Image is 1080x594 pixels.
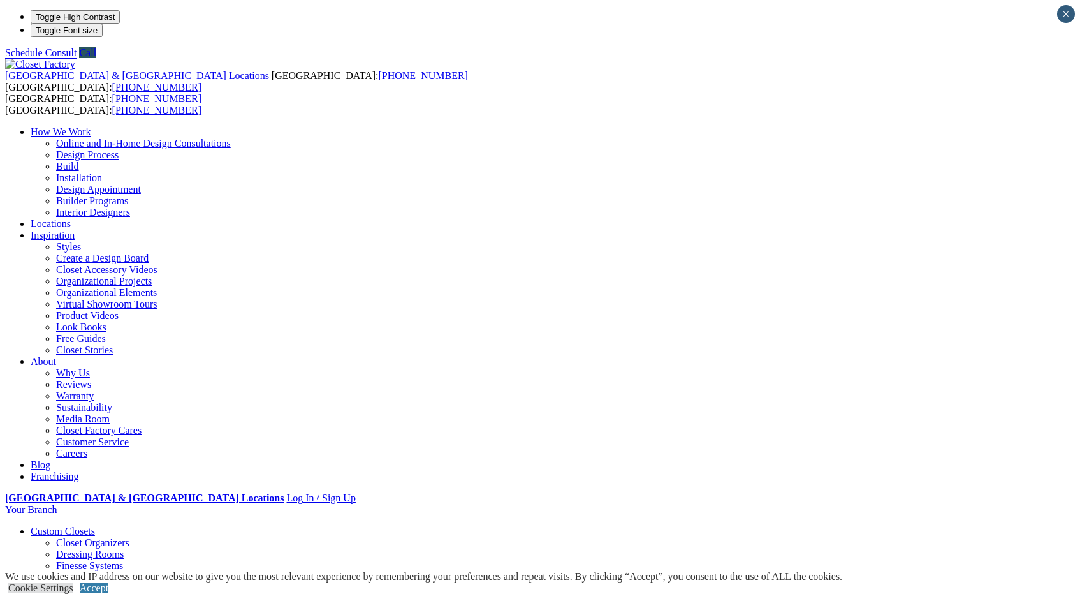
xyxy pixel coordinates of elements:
[31,471,79,482] a: Franchising
[56,195,128,206] a: Builder Programs
[31,126,91,137] a: How We Work
[56,448,87,459] a: Careers
[112,82,201,93] a: [PHONE_NUMBER]
[5,493,284,503] a: [GEOGRAPHIC_DATA] & [GEOGRAPHIC_DATA] Locations
[56,436,129,447] a: Customer Service
[56,149,119,160] a: Design Process
[31,526,95,537] a: Custom Closets
[56,287,157,298] a: Organizational Elements
[56,161,79,172] a: Build
[56,549,124,560] a: Dressing Rooms
[112,105,201,115] a: [PHONE_NUMBER]
[56,413,110,424] a: Media Room
[5,59,75,70] img: Closet Factory
[31,230,75,241] a: Inspiration
[8,583,73,593] a: Cookie Settings
[5,70,468,93] span: [GEOGRAPHIC_DATA]: [GEOGRAPHIC_DATA]:
[56,172,102,183] a: Installation
[31,24,103,37] button: Toggle Font size
[5,70,269,81] span: [GEOGRAPHIC_DATA] & [GEOGRAPHIC_DATA] Locations
[56,138,231,149] a: Online and In-Home Design Consultations
[56,368,90,378] a: Why Us
[5,70,272,81] a: [GEOGRAPHIC_DATA] & [GEOGRAPHIC_DATA] Locations
[56,299,157,309] a: Virtual Showroom Tours
[56,345,113,355] a: Closet Stories
[286,493,355,503] a: Log In / Sign Up
[56,184,141,195] a: Design Appointment
[5,571,842,583] div: We use cookies and IP address on our website to give you the most relevant experience by remember...
[378,70,467,81] a: [PHONE_NUMBER]
[5,93,201,115] span: [GEOGRAPHIC_DATA]: [GEOGRAPHIC_DATA]:
[36,26,98,35] span: Toggle Font size
[31,10,120,24] button: Toggle High Contrast
[56,207,130,218] a: Interior Designers
[1057,5,1075,23] button: Close
[56,276,152,286] a: Organizational Projects
[80,583,108,593] a: Accept
[5,504,57,515] a: Your Branch
[56,425,142,436] a: Closet Factory Cares
[56,253,149,264] a: Create a Design Board
[56,333,106,344] a: Free Guides
[31,356,56,367] a: About
[56,241,81,252] a: Styles
[31,459,50,470] a: Blog
[56,537,129,548] a: Closet Organizers
[36,12,115,22] span: Toggle High Contrast
[56,379,91,390] a: Reviews
[56,264,157,275] a: Closet Accessory Videos
[56,390,94,401] a: Warranty
[112,93,201,104] a: [PHONE_NUMBER]
[56,560,123,571] a: Finesse Systems
[79,47,96,58] a: Call
[56,402,112,413] a: Sustainability
[31,218,71,229] a: Locations
[56,322,106,332] a: Look Books
[56,310,119,321] a: Product Videos
[5,47,77,58] a: Schedule Consult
